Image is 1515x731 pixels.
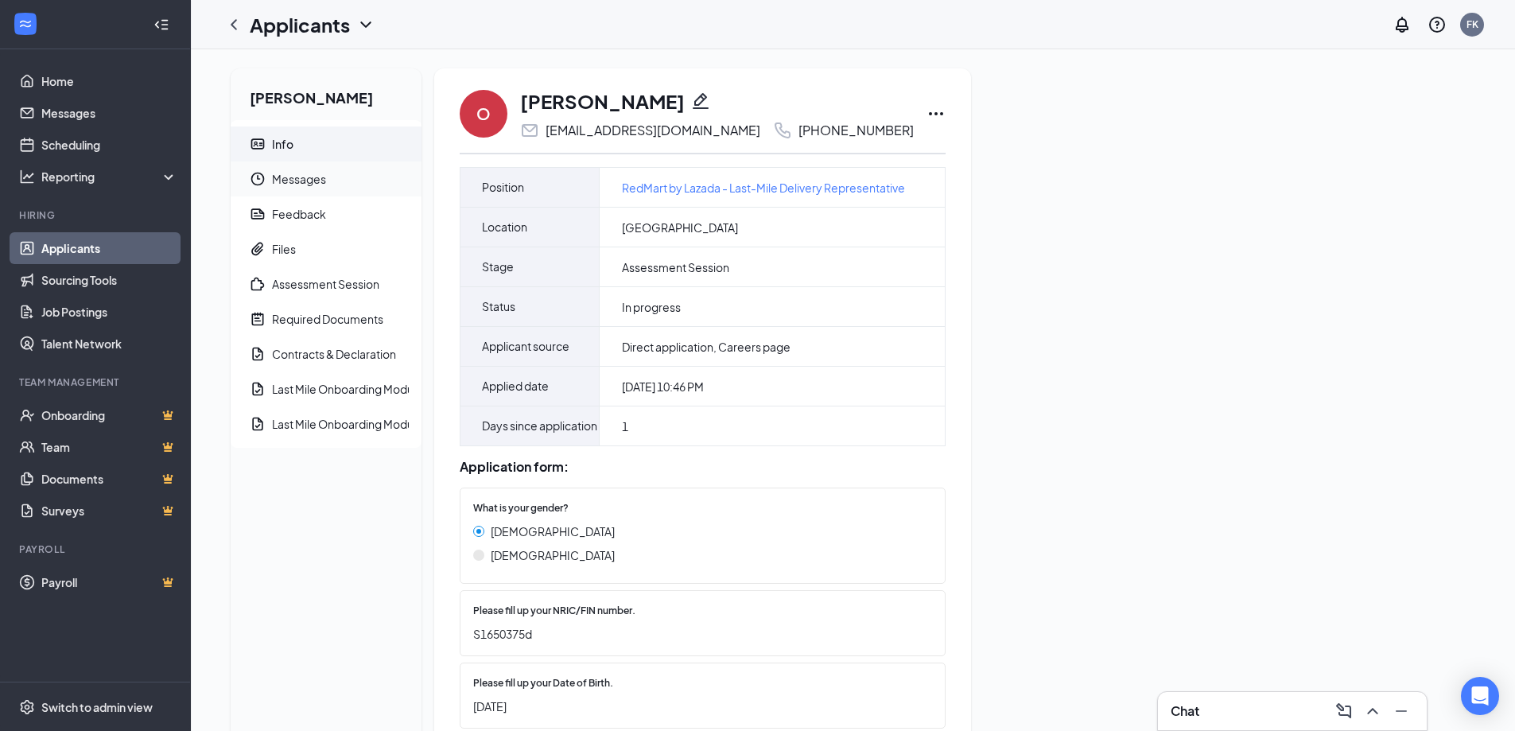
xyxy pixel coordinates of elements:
[250,171,266,187] svg: Clock
[231,266,421,301] a: PuzzleAssessment Session
[41,264,177,296] a: Sourcing Tools
[1331,698,1357,724] button: ComposeMessage
[41,328,177,360] a: Talent Network
[231,301,421,336] a: NoteActiveRequired Documents
[473,698,916,715] span: [DATE]
[272,416,460,432] div: Last Mile Onboarding Module - Part 2
[250,416,266,432] svg: DocumentApprove
[926,104,946,123] svg: Ellipses
[473,604,635,619] span: Please fill up your NRIC/FIN number.
[473,676,613,691] span: Please fill up your Date of Birth.
[41,699,153,715] div: Switch to admin view
[250,381,266,397] svg: DocumentApprove
[41,431,177,463] a: TeamCrown
[473,625,916,643] span: S1650375d
[250,346,266,362] svg: DocumentApprove
[272,136,293,152] div: Info
[41,65,177,97] a: Home
[476,103,491,125] div: O
[250,311,266,327] svg: NoteActive
[41,296,177,328] a: Job Postings
[798,122,914,138] div: [PHONE_NUMBER]
[1363,702,1382,721] svg: ChevronUp
[19,208,174,222] div: Hiring
[250,136,266,152] svg: ContactCard
[272,206,326,222] div: Feedback
[622,220,738,235] span: [GEOGRAPHIC_DATA]
[691,91,710,111] svg: Pencil
[231,126,421,161] a: ContactCardInfo
[231,68,421,120] h2: [PERSON_NAME]
[272,241,296,257] div: Files
[1171,702,1199,720] h3: Chat
[622,259,729,275] span: Assessment Session
[1428,15,1447,34] svg: QuestionInfo
[1461,677,1499,715] div: Open Intercom Messenger
[19,375,174,389] div: Team Management
[1466,17,1478,31] div: FK
[622,339,791,355] span: Direct application, Careers page
[482,168,524,207] span: Position
[250,276,266,292] svg: Puzzle
[1393,15,1412,34] svg: Notifications
[250,206,266,222] svg: Report
[231,231,421,266] a: PaperclipFiles
[622,179,905,196] a: RedMart by Lazada - Last-Mile Delivery Representative
[41,97,177,129] a: Messages
[482,327,569,366] span: Applicant source
[622,299,681,315] span: In progress
[41,566,177,598] a: PayrollCrown
[482,247,514,286] span: Stage
[460,459,946,475] div: Application form:
[491,546,615,564] span: [DEMOGRAPHIC_DATA]
[41,232,177,264] a: Applicants
[482,406,597,445] span: Days since application
[272,381,460,397] div: Last Mile Onboarding Module - Part 1
[41,399,177,431] a: OnboardingCrown
[231,336,421,371] a: DocumentApproveContracts & Declaration
[231,196,421,231] a: ReportFeedback
[491,523,615,540] span: [DEMOGRAPHIC_DATA]
[272,346,396,362] div: Contracts & Declaration
[19,542,174,556] div: Payroll
[250,241,266,257] svg: Paperclip
[231,371,421,406] a: DocumentApproveLast Mile Onboarding Module - Part 1
[482,208,527,247] span: Location
[224,15,243,34] svg: ChevronLeft
[546,122,760,138] div: [EMAIL_ADDRESS][DOMAIN_NAME]
[41,169,178,185] div: Reporting
[231,406,421,441] a: DocumentApproveLast Mile Onboarding Module - Part 2
[41,463,177,495] a: DocumentsCrown
[356,15,375,34] svg: ChevronDown
[1389,698,1414,724] button: Minimize
[41,495,177,527] a: SurveysCrown
[1360,698,1385,724] button: ChevronUp
[622,418,628,434] span: 1
[520,87,685,115] h1: [PERSON_NAME]
[19,169,35,185] svg: Analysis
[41,129,177,161] a: Scheduling
[473,501,569,516] span: What is your gender?
[272,276,379,292] div: Assessment Session
[773,121,792,140] svg: Phone
[153,17,169,33] svg: Collapse
[482,287,515,326] span: Status
[482,367,549,406] span: Applied date
[250,11,350,38] h1: Applicants
[231,161,421,196] a: ClockMessages
[520,121,539,140] svg: Email
[17,16,33,32] svg: WorkstreamLogo
[272,311,383,327] div: Required Documents
[622,379,704,395] span: [DATE] 10:46 PM
[1392,702,1411,721] svg: Minimize
[272,161,409,196] span: Messages
[1334,702,1354,721] svg: ComposeMessage
[19,699,35,715] svg: Settings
